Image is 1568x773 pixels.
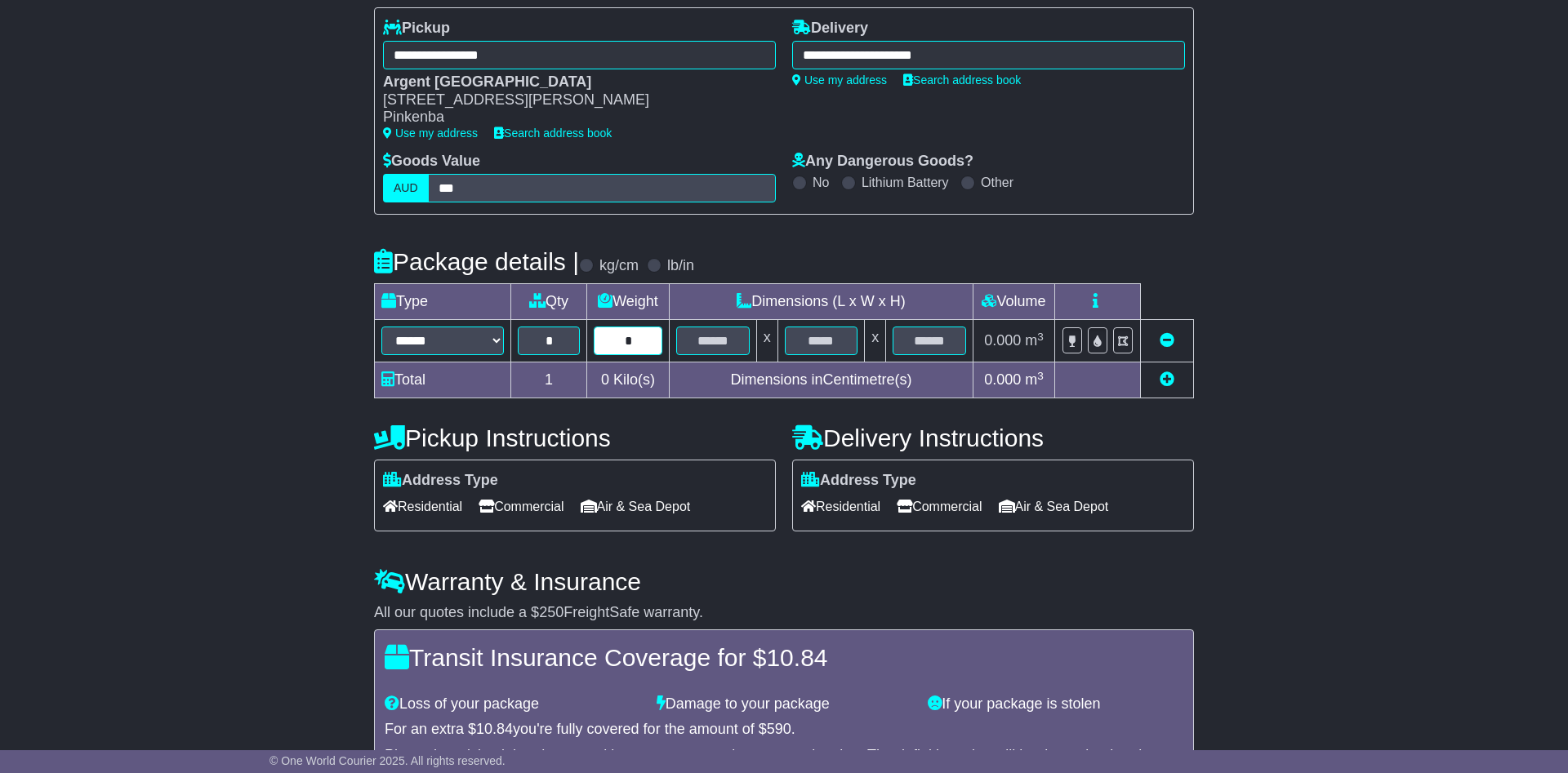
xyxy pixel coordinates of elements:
[385,721,1183,739] div: For an extra $ you're fully covered for the amount of $ .
[981,175,1013,190] label: Other
[897,494,982,519] span: Commercial
[383,73,759,91] div: Argent [GEOGRAPHIC_DATA]
[766,644,827,671] span: 10.84
[383,494,462,519] span: Residential
[1037,370,1044,382] sup: 3
[792,424,1194,451] h4: Delivery Instructions
[383,127,478,140] a: Use my address
[374,568,1194,595] h4: Warranty & Insurance
[383,20,450,38] label: Pickup
[494,127,612,140] a: Search address book
[1025,332,1044,349] span: m
[383,153,480,171] label: Goods Value
[581,494,691,519] span: Air & Sea Depot
[767,721,791,737] span: 590
[667,257,694,275] label: lb/in
[1037,331,1044,343] sup: 3
[376,695,648,713] div: Loss of your package
[1160,332,1174,349] a: Remove this item
[865,320,886,362] td: x
[920,695,1192,713] div: If your package is stolen
[269,754,506,767] span: © One World Courier 2025. All rights reserved.
[479,494,563,519] span: Commercial
[669,362,973,398] td: Dimensions in Centimetre(s)
[648,695,920,713] div: Damage to your package
[383,174,429,202] label: AUD
[984,371,1021,388] span: 0.000
[375,284,511,320] td: Type
[801,472,916,490] label: Address Type
[374,248,579,275] h4: Package details |
[374,424,776,451] h4: Pickup Instructions
[599,257,639,275] label: kg/cm
[385,644,1183,671] h4: Transit Insurance Coverage for $
[756,320,777,362] td: x
[511,284,587,320] td: Qty
[792,73,887,87] a: Use my address
[792,153,973,171] label: Any Dangerous Goods?
[383,109,759,127] div: Pinkenba
[792,20,868,38] label: Delivery
[999,494,1109,519] span: Air & Sea Depot
[587,362,670,398] td: Kilo(s)
[539,604,563,620] span: 250
[587,284,670,320] td: Weight
[1025,371,1044,388] span: m
[511,362,587,398] td: 1
[374,604,1194,622] div: All our quotes include a $ FreightSafe warranty.
[801,494,880,519] span: Residential
[375,362,511,398] td: Total
[476,721,513,737] span: 10.84
[984,332,1021,349] span: 0.000
[669,284,973,320] td: Dimensions (L x W x H)
[383,91,759,109] div: [STREET_ADDRESS][PERSON_NAME]
[383,472,498,490] label: Address Type
[601,371,609,388] span: 0
[973,284,1054,320] td: Volume
[903,73,1021,87] a: Search address book
[862,175,949,190] label: Lithium Battery
[813,175,829,190] label: No
[1160,371,1174,388] a: Add new item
